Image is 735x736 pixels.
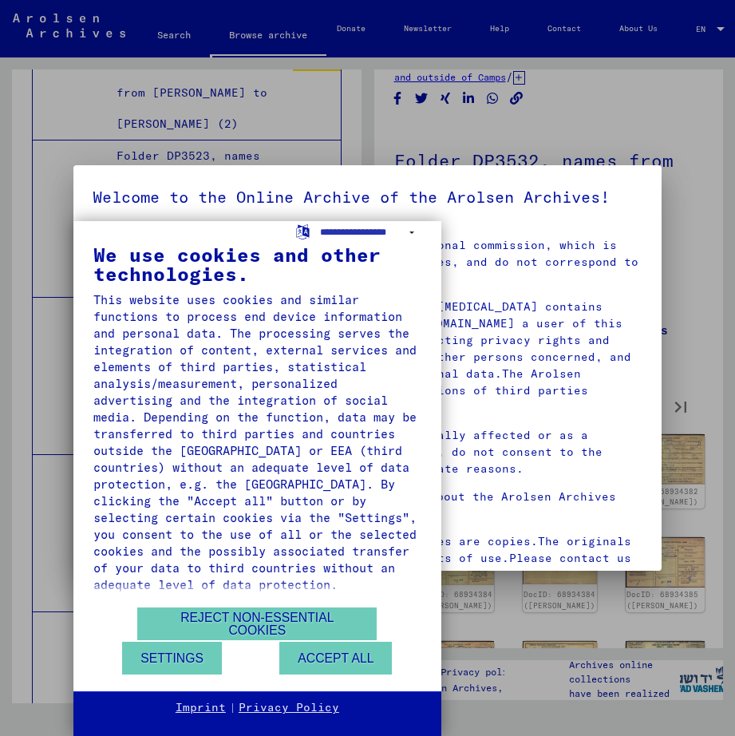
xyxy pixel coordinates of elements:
[137,607,377,640] button: Reject non-essential cookies
[122,642,222,675] button: Settings
[176,700,226,716] a: Imprint
[239,700,339,716] a: Privacy Policy
[279,642,392,675] button: Accept all
[93,291,421,593] div: This website uses cookies and similar functions to process end device information and personal da...
[93,245,421,283] div: We use cookies and other technologies.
